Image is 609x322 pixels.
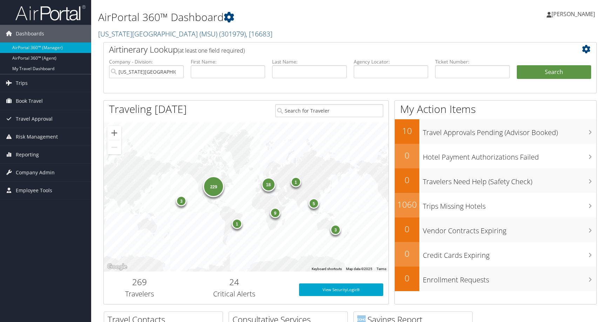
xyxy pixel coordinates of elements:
a: 0Hotel Payment Authorizations Failed [395,144,597,168]
button: Search [517,65,591,79]
h3: Critical Alerts [180,289,289,299]
a: [PERSON_NAME] [547,4,602,25]
h2: 0 [395,149,419,161]
a: View SecurityLogic® [299,283,384,296]
h2: 0 [395,248,419,260]
h3: Trips Missing Hotels [423,198,597,211]
span: Book Travel [16,92,43,110]
label: Ticket Number: [435,58,510,65]
span: Travel Approval [16,110,53,128]
h2: 269 [109,276,170,288]
span: Map data ©2025 [346,267,372,271]
label: Last Name: [272,58,347,65]
h2: 0 [395,174,419,186]
h1: Traveling [DATE] [109,102,187,116]
div: 9 [270,207,280,218]
span: Trips [16,74,28,92]
h2: 0 [395,223,419,235]
div: 5 [309,198,319,209]
a: 1060Trips Missing Hotels [395,193,597,217]
div: 3 [176,196,187,206]
span: [PERSON_NAME] [552,10,595,18]
label: First Name: [191,58,265,65]
img: airportal-logo.png [15,5,86,21]
input: Search for Traveler [275,104,384,117]
h3: Enrollment Requests [423,271,597,285]
a: Terms (opens in new tab) [377,267,386,271]
h3: Credit Cards Expiring [423,247,597,260]
img: Google [106,262,129,271]
h3: Travelers Need Help (Safety Check) [423,173,597,187]
div: 229 [203,176,224,197]
h2: Airtinerary Lookup [109,43,550,55]
a: 0Travelers Need Help (Safety Check) [395,168,597,193]
button: Zoom in [107,126,121,140]
a: [US_STATE][GEOGRAPHIC_DATA] (MSU) [98,29,272,39]
h2: 0 [395,272,419,284]
h2: 24 [180,276,289,288]
a: 0Vendor Contracts Expiring [395,217,597,242]
div: 3 [330,224,341,235]
span: Employee Tools [16,182,52,199]
div: 1 [232,219,242,229]
div: 1 [291,177,301,187]
a: Open this area in Google Maps (opens a new window) [106,262,129,271]
span: Company Admin [16,164,55,181]
h2: 10 [395,125,419,137]
h3: Travel Approvals Pending (Advisor Booked) [423,124,597,137]
h1: My Action Items [395,102,597,116]
button: Zoom out [107,140,121,154]
span: Reporting [16,146,39,163]
div: 18 [262,177,276,191]
span: ( 301979 ) [219,29,246,39]
label: Company - Division: [109,58,184,65]
h2: 1060 [395,199,419,210]
h3: Vendor Contracts Expiring [423,222,597,236]
span: , [ 16683 ] [246,29,272,39]
a: 0Credit Cards Expiring [395,242,597,267]
span: Dashboards [16,25,44,42]
a: 10Travel Approvals Pending (Advisor Booked) [395,119,597,144]
h3: Hotel Payment Authorizations Failed [423,149,597,162]
h1: AirPortal 360™ Dashboard [98,10,434,25]
h3: Travelers [109,289,170,299]
span: (at least one field required) [178,47,245,54]
button: Keyboard shortcuts [312,267,342,271]
span: Risk Management [16,128,58,146]
label: Agency Locator: [354,58,428,65]
a: 0Enrollment Requests [395,267,597,291]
